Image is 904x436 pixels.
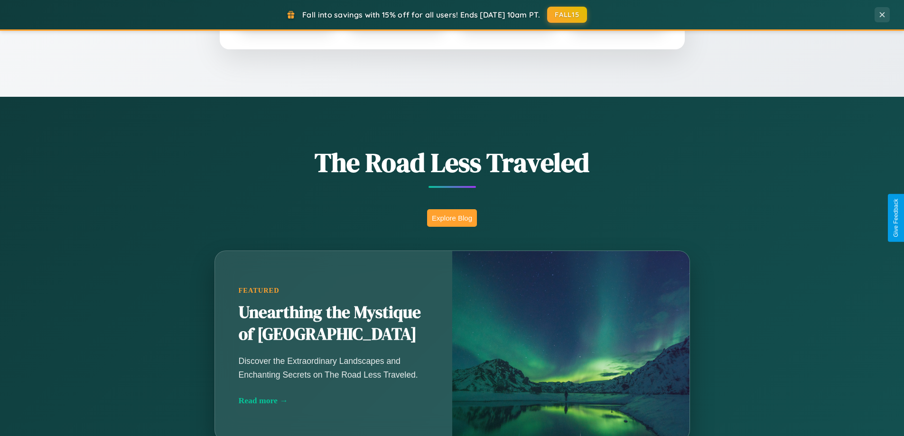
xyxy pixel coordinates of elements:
button: Explore Blog [427,209,477,227]
h1: The Road Less Traveled [168,144,737,181]
span: Fall into savings with 15% off for all users! Ends [DATE] 10am PT. [302,10,540,19]
h2: Unearthing the Mystique of [GEOGRAPHIC_DATA] [239,302,429,345]
div: Read more → [239,396,429,406]
p: Discover the Extraordinary Landscapes and Enchanting Secrets on The Road Less Traveled. [239,354,429,381]
button: FALL15 [547,7,587,23]
div: Give Feedback [893,199,899,237]
div: Featured [239,287,429,295]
